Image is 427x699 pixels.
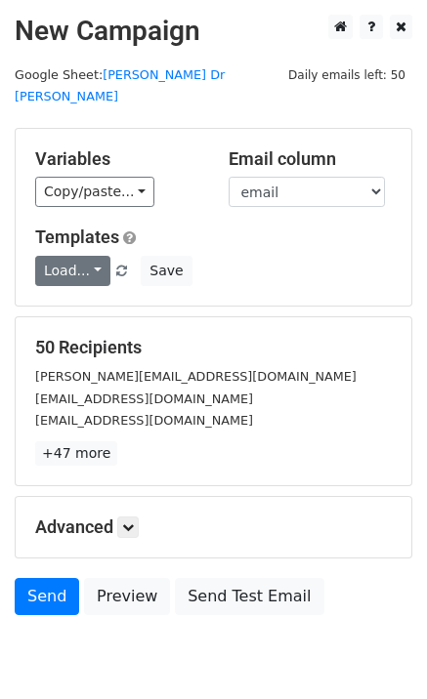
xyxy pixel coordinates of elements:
small: [EMAIL_ADDRESS][DOMAIN_NAME] [35,413,253,428]
a: Send Test Email [175,578,323,615]
span: Daily emails left: 50 [281,64,412,86]
h5: Advanced [35,516,392,538]
small: [PERSON_NAME][EMAIL_ADDRESS][DOMAIN_NAME] [35,369,357,384]
button: Save [141,256,192,286]
a: Templates [35,226,119,247]
h2: New Campaign [15,15,412,48]
a: [PERSON_NAME] Dr [PERSON_NAME] [15,67,225,104]
h5: Variables [35,148,199,170]
a: Send [15,578,79,615]
iframe: Chat Widget [329,605,427,699]
h5: Email column [229,148,393,170]
a: Daily emails left: 50 [281,67,412,82]
small: Google Sheet: [15,67,225,104]
a: Copy/paste... [35,177,154,207]
a: Preview [84,578,170,615]
a: Load... [35,256,110,286]
small: [EMAIL_ADDRESS][DOMAIN_NAME] [35,391,253,406]
a: +47 more [35,441,117,466]
h5: 50 Recipients [35,337,392,358]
